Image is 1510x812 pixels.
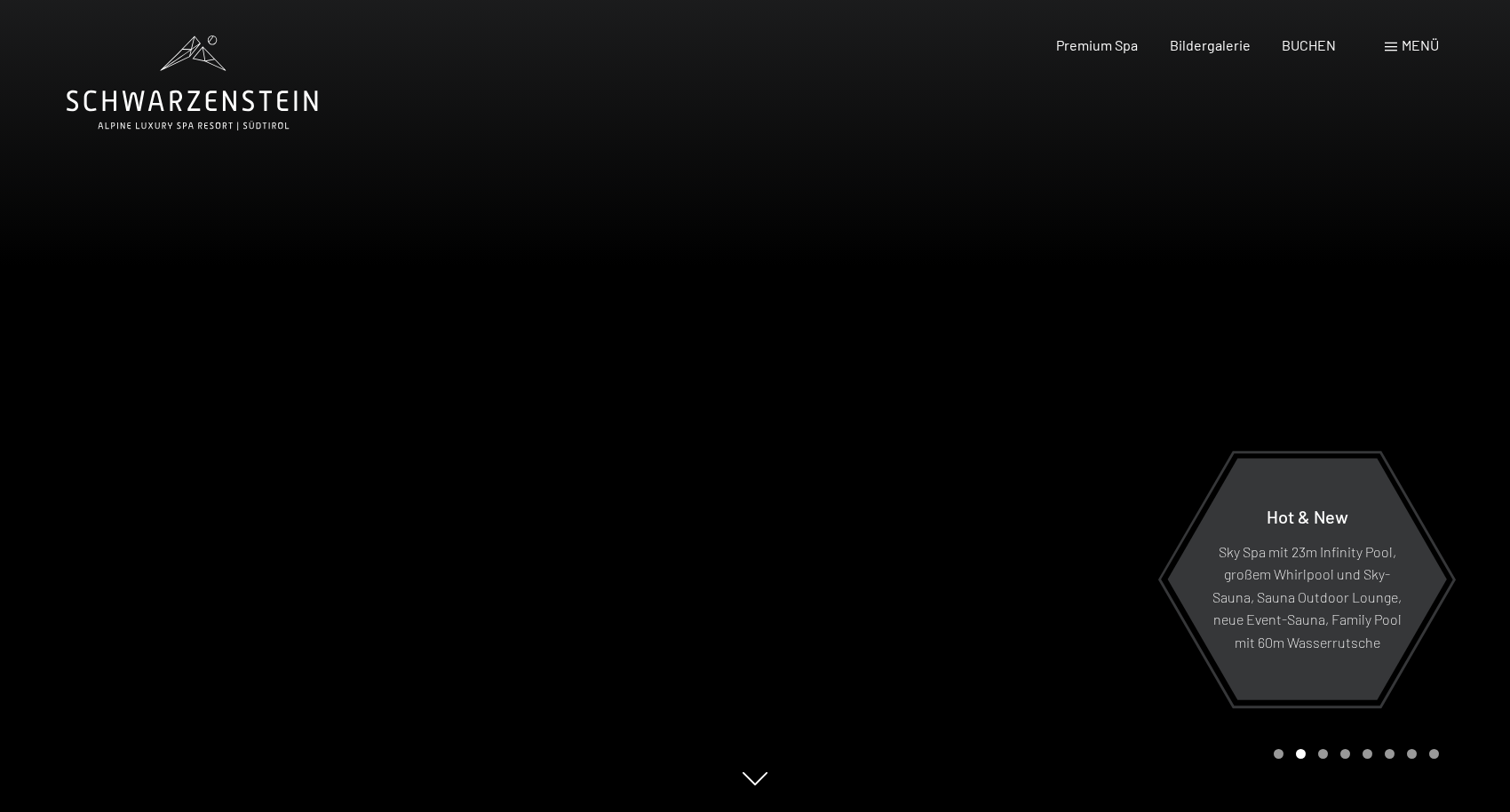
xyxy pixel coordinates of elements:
[1274,749,1283,759] div: Carousel Page 1
[1429,749,1439,759] div: Carousel Page 8
[1211,540,1403,653] p: Sky Spa mit 23m Infinity Pool, großem Whirlpool und Sky-Sauna, Sauna Outdoor Lounge, neue Event-S...
[1170,36,1251,53] a: Bildergalerie
[1282,36,1336,53] a: BUCHEN
[1296,749,1306,759] div: Carousel Page 2 (Current Slide)
[1340,749,1350,759] div: Carousel Page 4
[1166,457,1448,701] a: Hot & New Sky Spa mit 23m Infinity Pool, großem Whirlpool und Sky-Sauna, Sauna Outdoor Lounge, ne...
[1318,749,1328,759] div: Carousel Page 3
[1056,36,1138,53] a: Premium Spa
[1363,749,1372,759] div: Carousel Page 5
[1268,749,1439,759] div: Carousel Pagination
[1385,749,1395,759] div: Carousel Page 6
[1402,36,1439,53] span: Menü
[1407,749,1417,759] div: Carousel Page 7
[1267,505,1348,526] span: Hot & New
